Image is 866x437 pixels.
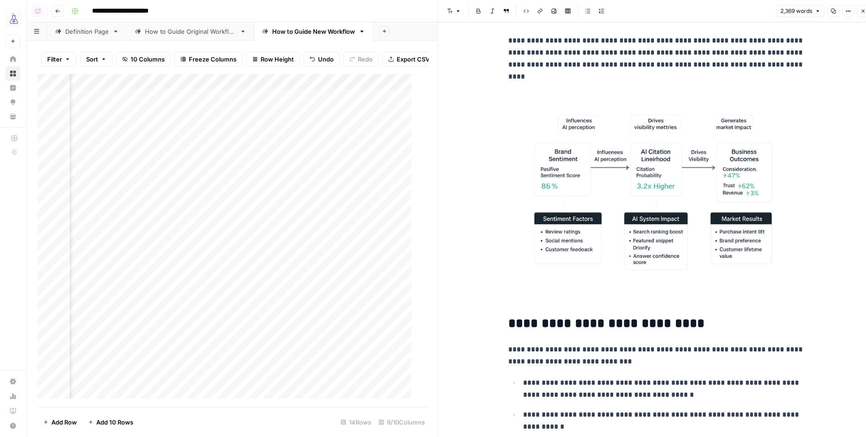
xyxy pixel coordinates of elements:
[6,66,20,81] a: Browse
[6,419,20,433] button: Help + Support
[272,27,355,36] div: How to Guide New Workflow
[6,80,20,95] a: Insights
[254,22,373,41] a: How to Guide New Workflow
[145,27,236,36] div: How to Guide Original Workflow
[189,55,237,64] span: Freeze Columns
[127,22,254,41] a: How to Guide Original Workflow
[6,374,20,389] a: Settings
[47,55,62,64] span: Filter
[41,52,76,67] button: Filter
[51,418,77,427] span: Add Row
[382,52,436,67] button: Export CSV
[397,55,430,64] span: Export CSV
[6,52,20,67] a: Home
[343,52,379,67] button: Redo
[96,418,133,427] span: Add 10 Rows
[358,55,373,64] span: Redo
[304,52,340,67] button: Undo
[780,7,812,15] span: 2,369 words
[131,55,165,64] span: 10 Columns
[776,5,825,17] button: 2,369 words
[80,52,112,67] button: Sort
[6,109,20,124] a: Your Data
[86,55,98,64] span: Sort
[47,22,127,41] a: Definition Page
[6,389,20,404] a: Usage
[174,52,243,67] button: Freeze Columns
[6,404,20,419] a: Learning Hub
[6,11,22,27] img: AirOps Growth Logo
[116,52,171,67] button: 10 Columns
[65,27,109,36] div: Definition Page
[318,55,334,64] span: Undo
[246,52,300,67] button: Row Height
[6,95,20,110] a: Opportunities
[6,7,20,31] button: Workspace: AirOps Growth
[82,415,139,430] button: Add 10 Rows
[37,415,82,430] button: Add Row
[261,55,294,64] span: Row Height
[337,415,375,430] div: 14 Rows
[375,415,429,430] div: 9/10 Columns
